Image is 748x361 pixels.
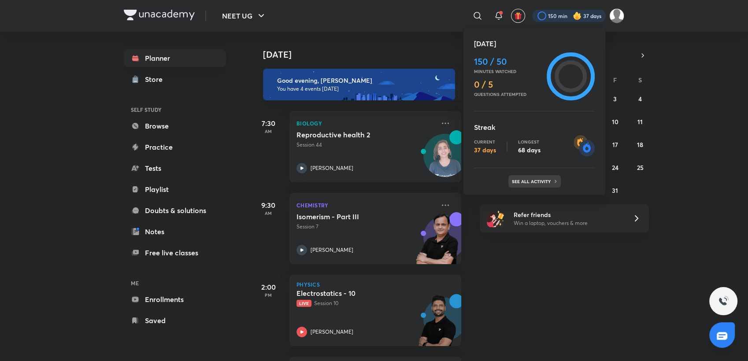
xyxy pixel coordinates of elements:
h5: [DATE] [474,38,595,49]
p: Questions attempted [474,92,543,97]
h5: Streak [474,122,595,133]
p: 37 days [474,146,496,154]
p: Minutes watched [474,69,543,74]
p: 68 days [518,146,541,154]
p: Current [474,139,496,144]
img: streak [574,135,595,156]
h4: 150 / 50 [474,56,543,67]
p: See all activity [512,179,553,184]
p: Longest [518,139,541,144]
h4: 0 / 5 [474,79,543,90]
